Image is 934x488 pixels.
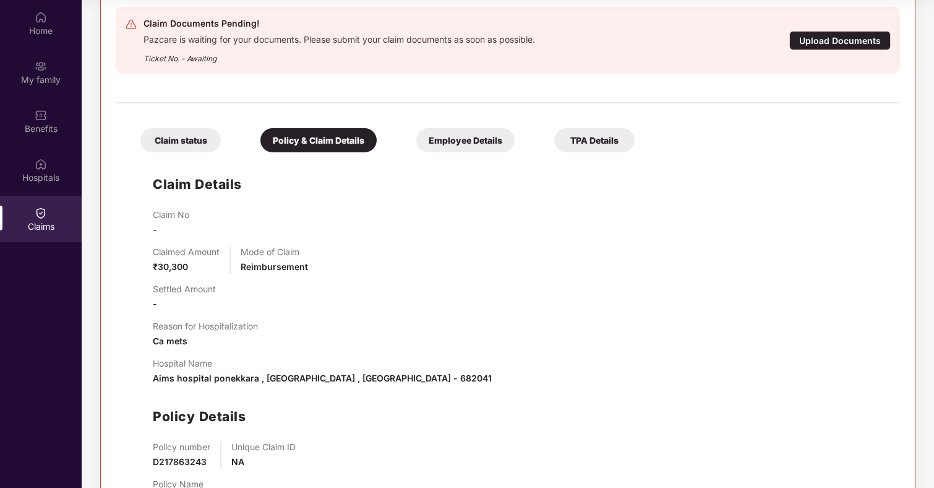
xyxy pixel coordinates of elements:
img: svg+xml;base64,PHN2ZyB4bWxucz0iaHR0cDovL3d3dy53My5vcmcvMjAwMC9zdmciIHdpZHRoPSIyNCIgaGVpZ2h0PSIyNC... [125,18,137,30]
h1: Policy Details [153,406,246,427]
p: Unique Claim ID [231,442,296,452]
span: NA [231,456,244,467]
div: Claim Documents Pending! [144,16,535,31]
p: Hospital Name [153,358,492,368]
span: Ca mets [153,336,187,346]
img: svg+xml;base64,PHN2ZyBpZD0iQ2xhaW0iIHhtbG5zPSJodHRwOi8vd3d3LnczLm9yZy8yMDAwL3N2ZyIgd2lkdGg9IjIwIi... [35,207,47,219]
p: Mode of Claim [241,246,308,257]
p: Settled Amount [153,284,216,294]
p: Reason for Hospitalization [153,321,258,331]
span: Reimbursement [241,261,308,272]
div: Pazcare is waiting for your documents. Please submit your claim documents as soon as possible. [144,31,535,45]
p: Claimed Amount [153,246,220,257]
img: svg+xml;base64,PHN2ZyB3aWR0aD0iMjAiIGhlaWdodD0iMjAiIHZpZXdCb3g9IjAgMCAyMCAyMCIgZmlsbD0ibm9uZSIgeG... [35,60,47,72]
h1: Claim Details [153,174,242,194]
div: TPA Details [554,128,635,152]
img: svg+xml;base64,PHN2ZyBpZD0iSG9zcGl0YWxzIiB4bWxucz0iaHR0cDovL3d3dy53My5vcmcvMjAwMC9zdmciIHdpZHRoPS... [35,158,47,170]
span: - [153,224,157,235]
div: Claim status [140,128,221,152]
span: ₹30,300 [153,261,188,272]
p: Policy number [153,442,210,452]
p: Claim No [153,209,189,220]
div: Upload Documents [789,31,891,50]
span: - [153,298,157,309]
span: Aims hospital ponekkara , [GEOGRAPHIC_DATA] , [GEOGRAPHIC_DATA] - 682041 [153,373,492,383]
div: Employee Details [416,128,515,152]
img: svg+xml;base64,PHN2ZyBpZD0iSG9tZSIgeG1sbnM9Imh0dHA6Ly93d3cudzMub3JnLzIwMDAvc3ZnIiB3aWR0aD0iMjAiIG... [35,11,47,24]
div: Ticket No. - Awaiting [144,45,535,64]
img: svg+xml;base64,PHN2ZyBpZD0iQmVuZWZpdHMiIHhtbG5zPSJodHRwOi8vd3d3LnczLm9yZy8yMDAwL3N2ZyIgd2lkdGg9Ij... [35,109,47,121]
span: D217863243 [153,456,207,467]
div: Policy & Claim Details [260,128,377,152]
